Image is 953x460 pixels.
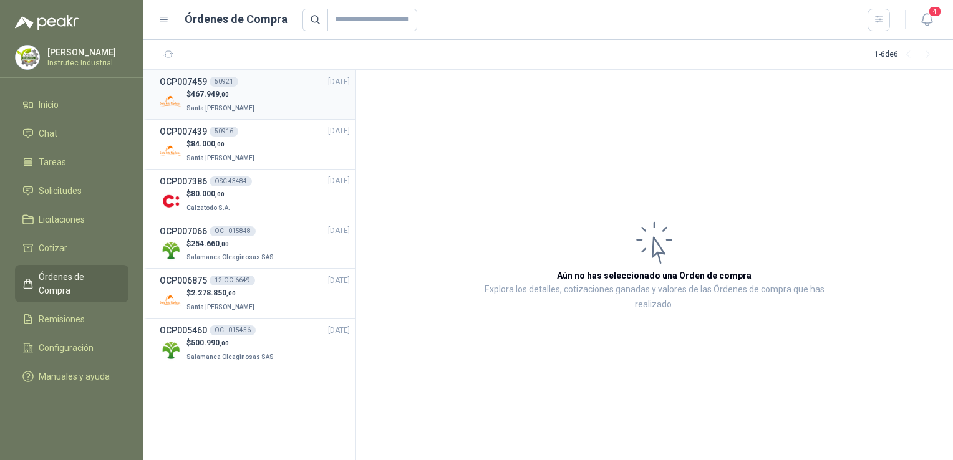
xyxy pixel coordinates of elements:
[47,59,125,67] p: Instrutec Industrial
[215,191,225,198] span: ,00
[328,125,350,137] span: [DATE]
[160,239,181,261] img: Company Logo
[39,341,94,355] span: Configuración
[47,48,125,57] p: [PERSON_NAME]
[185,11,288,28] h1: Órdenes de Compra
[220,91,229,98] span: ,00
[160,90,181,112] img: Company Logo
[15,236,128,260] a: Cotizar
[191,189,225,198] span: 80.000
[210,77,238,87] div: 50921
[226,290,236,297] span: ,00
[15,122,128,145] a: Chat
[328,175,350,187] span: [DATE]
[160,140,181,162] img: Company Logo
[328,225,350,237] span: [DATE]
[328,275,350,287] span: [DATE]
[210,276,255,285] div: 12-OC-6649
[186,138,257,150] p: $
[160,125,207,138] h3: OCP007439
[15,179,128,203] a: Solicitudes
[15,265,128,302] a: Órdenes de Compra
[160,190,181,212] img: Company Logo
[186,204,230,211] span: Calzatodo S.A.
[39,184,82,198] span: Solicitudes
[39,370,110,383] span: Manuales y ayuda
[39,213,85,226] span: Licitaciones
[220,340,229,347] span: ,00
[328,325,350,337] span: [DATE]
[186,89,257,100] p: $
[15,150,128,174] a: Tareas
[160,274,207,287] h3: OCP006875
[191,140,225,148] span: 84.000
[160,274,350,313] a: OCP00687512-OC-6649[DATE] Company Logo$2.278.850,00Santa [PERSON_NAME]
[160,75,207,89] h3: OCP007459
[215,141,225,148] span: ,00
[15,15,79,30] img: Logo peakr
[15,208,128,231] a: Licitaciones
[210,176,252,186] div: OSC 43484
[160,125,350,164] a: OCP00743950916[DATE] Company Logo$84.000,00Santa [PERSON_NAME]
[186,337,276,349] p: $
[160,323,207,337] h3: OCP005460
[15,365,128,388] a: Manuales y ayuda
[186,105,254,112] span: Santa [PERSON_NAME]
[191,90,229,98] span: 467.949
[191,239,229,248] span: 254.660
[160,224,350,264] a: OCP007066OC - 015848[DATE] Company Logo$254.660,00Salamanca Oleaginosas SAS
[186,287,257,299] p: $
[160,175,207,188] h3: OCP007386
[160,339,181,361] img: Company Logo
[557,269,752,282] h3: Aún no has seleccionado una Orden de compra
[210,127,238,137] div: 50916
[16,46,39,69] img: Company Logo
[186,304,254,310] span: Santa [PERSON_NAME]
[39,98,59,112] span: Inicio
[39,312,85,326] span: Remisiones
[186,254,274,261] span: Salamanca Oleaginosas SAS
[191,289,236,297] span: 2.278.850
[186,238,276,250] p: $
[15,93,128,117] a: Inicio
[160,175,350,214] a: OCP007386OSC 43484[DATE] Company Logo$80.000,00Calzatodo S.A.
[39,241,67,255] span: Cotizar
[15,307,128,331] a: Remisiones
[210,226,256,236] div: OC - 015848
[328,76,350,88] span: [DATE]
[480,282,828,312] p: Explora los detalles, cotizaciones ganadas y valores de las Órdenes de compra que has realizado.
[160,75,350,114] a: OCP00745950921[DATE] Company Logo$467.949,00Santa [PERSON_NAME]
[39,155,66,169] span: Tareas
[186,155,254,161] span: Santa [PERSON_NAME]
[928,6,942,17] span: 4
[160,224,207,238] h3: OCP007066
[160,289,181,311] img: Company Logo
[874,45,938,65] div: 1 - 6 de 6
[15,336,128,360] a: Configuración
[39,127,57,140] span: Chat
[210,325,256,335] div: OC - 015456
[160,323,350,363] a: OCP005460OC - 015456[DATE] Company Logo$500.990,00Salamanca Oleaginosas SAS
[191,338,229,347] span: 500.990
[186,353,274,360] span: Salamanca Oleaginosas SAS
[220,241,229,247] span: ,00
[916,9,938,31] button: 4
[39,270,117,297] span: Órdenes de Compra
[186,188,233,200] p: $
